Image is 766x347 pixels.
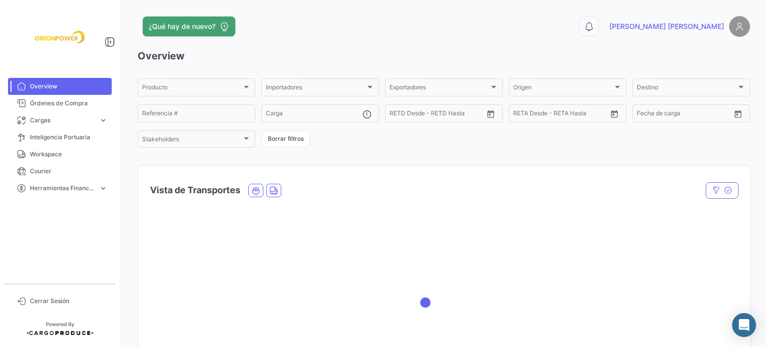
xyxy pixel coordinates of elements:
a: Courier [8,163,112,180]
span: expand_more [99,116,108,125]
a: Órdenes de Compra [8,95,112,112]
span: [PERSON_NAME] [PERSON_NAME] [609,21,724,31]
span: Workspace [30,150,108,159]
button: ¿Qué hay de nuevo? [143,16,235,36]
input: Hasta [538,111,583,118]
img: f26a05d0-2fea-4301-a0f6-b8409df5d1eb.jpeg [35,12,85,62]
span: Órdenes de Compra [30,99,108,108]
button: Ocean [249,184,263,197]
span: Producto [142,85,242,92]
div: Abrir Intercom Messenger [732,313,756,337]
span: ¿Qué hay de nuevo? [149,21,215,31]
span: Inteligencia Portuaria [30,133,108,142]
span: Overview [30,82,108,91]
input: Desde [389,111,407,118]
a: Inteligencia Portuaria [8,129,112,146]
img: placeholder-user.png [729,16,750,37]
span: Exportadores [389,85,489,92]
span: Courier [30,167,108,176]
input: Hasta [414,111,459,118]
h3: Overview [138,49,750,63]
button: Land [267,184,281,197]
input: Desde [513,111,531,118]
span: Herramientas Financieras [30,184,95,193]
span: Origen [513,85,613,92]
a: Workspace [8,146,112,163]
span: Importadores [266,85,366,92]
button: Open calendar [607,106,622,121]
a: Overview [8,78,112,95]
button: Borrar filtros [261,131,310,147]
span: Cerrar Sesión [30,297,108,306]
span: expand_more [99,184,108,193]
button: Open calendar [731,106,746,121]
input: Desde [637,111,655,118]
span: Stakeholders [142,137,242,144]
span: Cargas [30,116,95,125]
button: Open calendar [483,106,498,121]
input: Hasta [662,111,707,118]
span: Destino [637,85,737,92]
h4: Vista de Transportes [150,183,240,197]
